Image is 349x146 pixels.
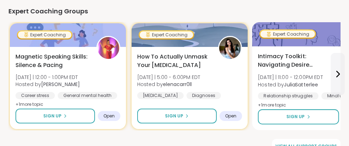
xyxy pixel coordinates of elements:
[258,109,339,124] button: Sign Up
[15,109,95,123] button: Sign Up
[8,6,341,16] div: Expert Coaching Groups
[137,109,217,123] button: Sign Up
[137,53,210,69] span: How To Actually Unmask Your [MEDICAL_DATA]
[97,37,119,59] img: Lisa_LaCroix
[18,31,71,38] div: Expert Coaching
[286,114,305,120] span: Sign Up
[58,92,117,99] div: General mental health
[186,92,221,99] div: Diagnoses
[137,81,200,88] span: Hosted by
[165,113,183,119] span: Sign Up
[258,74,323,81] span: [DATE] | 11:00 - 12:00PM EDT
[163,81,192,88] b: elenacarr0ll
[260,30,315,37] div: Expert Coaching
[219,37,241,59] img: elenacarr0ll
[258,81,323,88] span: Hosted by
[284,81,318,88] b: JuliaSatterlee
[258,92,318,99] div: Relationship struggles
[15,53,89,69] span: Magnetic Speaking Skills: Silence & Pacing
[41,81,80,88] b: [PERSON_NAME]
[15,92,55,99] div: Career stress
[43,113,62,119] span: Sign Up
[137,74,200,81] span: [DATE] | 5:00 - 6:00PM EDT
[103,113,115,119] span: Open
[140,31,193,38] div: Expert Coaching
[15,81,80,88] span: Hosted by
[15,74,80,81] span: [DATE] | 12:00 - 1:00PM EDT
[137,92,184,99] div: [MEDICAL_DATA]
[225,113,236,119] span: Open
[258,52,332,69] span: Intimacy Toolkit: Navigating Desire Dynamics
